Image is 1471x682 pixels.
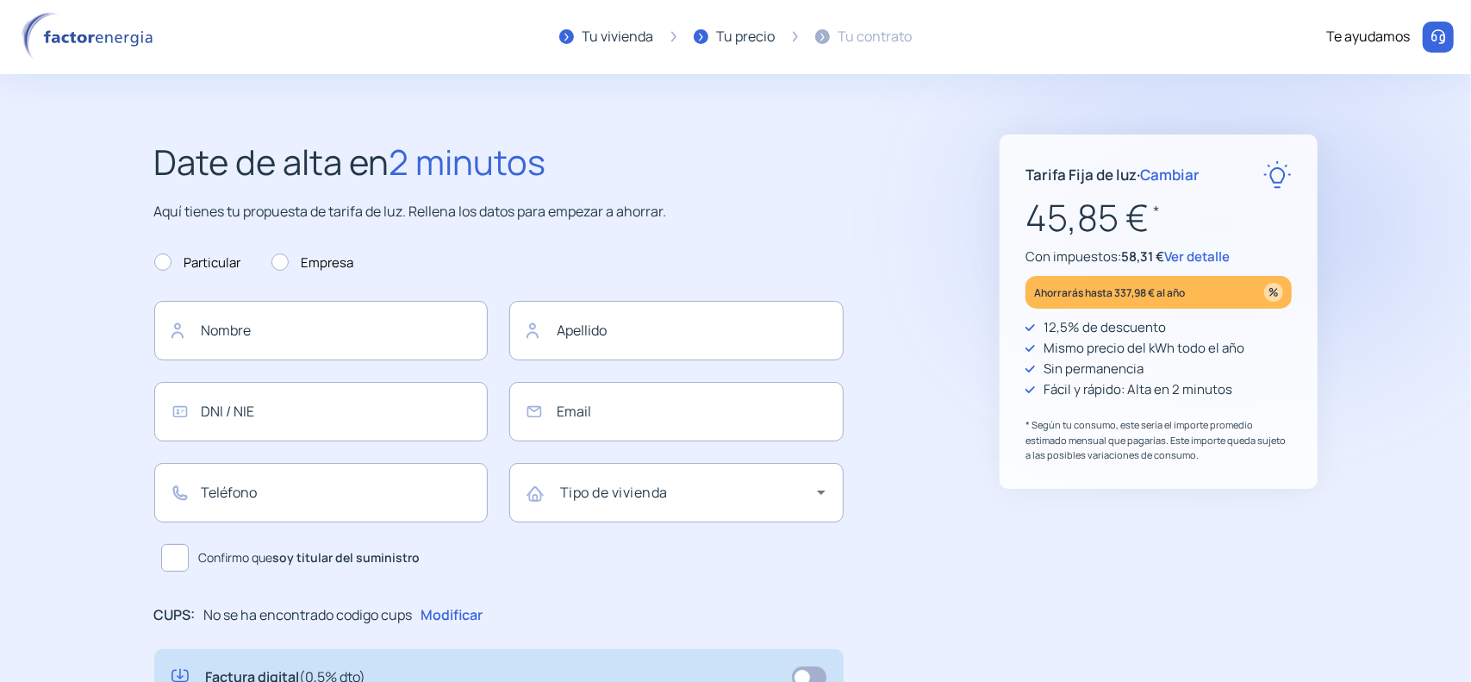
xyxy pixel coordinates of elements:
[1025,189,1292,247] p: 45,85 €
[1264,283,1283,302] img: percentage_icon.svg
[154,135,844,190] h2: Date de alta en
[1025,417,1292,463] p: * Según tu consumo, este sería el importe promedio estimado mensual que pagarías. Este importe qu...
[1025,163,1200,186] p: Tarifa Fija de luz ·
[1044,338,1244,359] p: Mismo precio del kWh todo el año
[583,26,654,48] div: Tu vivienda
[204,604,413,627] p: No se ha encontrado codigo cups
[273,549,421,566] b: soy titular del suministro
[1044,317,1166,338] p: 12,5% de descuento
[1140,165,1200,185] span: Cambiar
[1430,28,1447,46] img: llamar
[1034,283,1185,303] p: Ahorrarás hasta 337,98 € al año
[1263,160,1292,189] img: rate-E.svg
[154,201,844,223] p: Aquí tienes tu propuesta de tarifa de luz. Rellena los datos para empezar a ahorrar.
[1044,379,1232,400] p: Fácil y rápido: Alta en 2 minutos
[390,138,546,185] span: 2 minutos
[154,604,196,627] p: CUPS:
[717,26,776,48] div: Tu precio
[199,548,421,567] span: Confirmo que
[1326,26,1410,48] div: Te ayudamos
[17,12,164,62] img: logo factor
[838,26,913,48] div: Tu contrato
[271,253,354,273] label: Empresa
[421,604,483,627] p: Modificar
[1044,359,1144,379] p: Sin permanencia
[1121,247,1164,266] span: 58,31 €
[154,253,241,273] label: Particular
[1164,247,1230,266] span: Ver detalle
[560,483,668,502] mat-label: Tipo de vivienda
[1025,247,1292,267] p: Con impuestos:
